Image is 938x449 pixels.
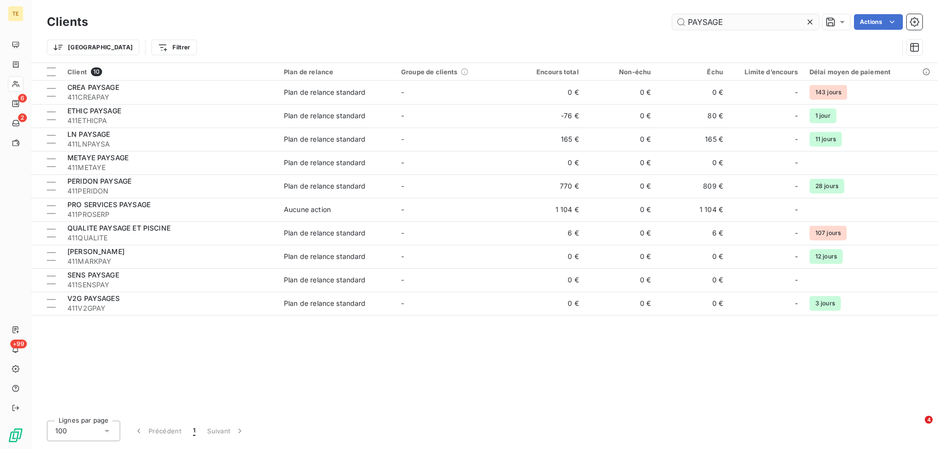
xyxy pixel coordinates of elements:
[795,111,798,121] span: -
[585,151,657,174] td: 0 €
[657,221,729,245] td: 6 €
[512,268,585,292] td: 0 €
[67,271,119,279] span: SENS PAYSAGE
[401,252,404,260] span: -
[401,182,404,190] span: -
[657,245,729,268] td: 0 €
[657,151,729,174] td: 0 €
[67,280,272,290] span: 411SENSPAY
[284,134,366,144] div: Plan de relance standard
[67,130,110,138] span: LN PAYSAGE
[67,294,120,302] span: V2G PAYSAGES
[810,249,843,264] span: 12 jours
[47,40,139,55] button: [GEOGRAPHIC_DATA]
[67,153,128,162] span: METAYE PAYSAGE
[795,134,798,144] span: -
[585,198,657,221] td: 0 €
[657,292,729,315] td: 0 €
[47,13,88,31] h3: Clients
[795,87,798,97] span: -
[67,303,272,313] span: 411V2GPAY
[795,158,798,168] span: -
[735,68,798,76] div: Limite d’encours
[67,200,150,209] span: PRO SERVICES PAYSAGE
[585,221,657,245] td: 0 €
[512,292,585,315] td: 0 €
[67,257,272,266] span: 411MARKPAY
[284,181,366,191] div: Plan de relance standard
[585,292,657,315] td: 0 €
[657,174,729,198] td: 809 €
[657,128,729,151] td: 165 €
[67,139,272,149] span: 411LNPAYSA
[795,205,798,214] span: -
[401,111,404,120] span: -
[810,296,841,311] span: 3 jours
[401,158,404,167] span: -
[284,205,331,214] div: Aucune action
[795,252,798,261] span: -
[18,94,27,103] span: 6
[284,275,366,285] div: Plan de relance standard
[925,416,933,424] span: 4
[193,426,195,436] span: 1
[810,132,842,147] span: 11 jours
[585,104,657,128] td: 0 €
[512,198,585,221] td: 1 104 €
[201,421,251,441] button: Suivant
[585,268,657,292] td: 0 €
[401,88,404,96] span: -
[585,245,657,268] td: 0 €
[401,68,458,76] span: Groupe de clients
[512,151,585,174] td: 0 €
[284,252,366,261] div: Plan de relance standard
[591,68,651,76] div: Non-échu
[67,163,272,172] span: 411METAYE
[67,177,131,185] span: PERIDON PAYSAGE
[401,135,404,143] span: -
[657,104,729,128] td: 80 €
[284,68,389,76] div: Plan de relance
[810,85,847,100] span: 143 jours
[401,205,404,214] span: -
[657,268,729,292] td: 0 €
[67,107,121,115] span: ETHIC PAYSAGE
[67,210,272,219] span: 411PROSERP
[401,276,404,284] span: -
[810,68,932,76] div: Délai moyen de paiement
[8,6,23,21] div: TE
[512,221,585,245] td: 6 €
[795,299,798,308] span: -
[8,428,23,443] img: Logo LeanPay
[91,67,102,76] span: 10
[67,247,125,256] span: [PERSON_NAME]
[662,68,723,76] div: Échu
[585,81,657,104] td: 0 €
[401,229,404,237] span: -
[128,421,187,441] button: Précédent
[284,228,366,238] div: Plan de relance standard
[512,128,585,151] td: 165 €
[284,111,366,121] div: Plan de relance standard
[810,108,836,123] span: 1 jour
[810,179,844,193] span: 28 jours
[18,113,27,122] span: 2
[657,198,729,221] td: 1 104 €
[401,299,404,307] span: -
[10,340,27,348] span: +99
[67,186,272,196] span: 411PERIDON
[795,181,798,191] span: -
[518,68,579,76] div: Encours total
[512,245,585,268] td: 0 €
[905,416,928,439] iframe: Intercom live chat
[672,14,819,30] input: Rechercher
[67,233,272,243] span: 411QUALITE
[810,226,847,240] span: 107 jours
[67,224,171,232] span: QUALITE PAYSAGE ET PISCINE
[151,40,196,55] button: Filtrer
[795,275,798,285] span: -
[284,299,366,308] div: Plan de relance standard
[284,158,366,168] div: Plan de relance standard
[284,87,366,97] div: Plan de relance standard
[67,68,87,76] span: Client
